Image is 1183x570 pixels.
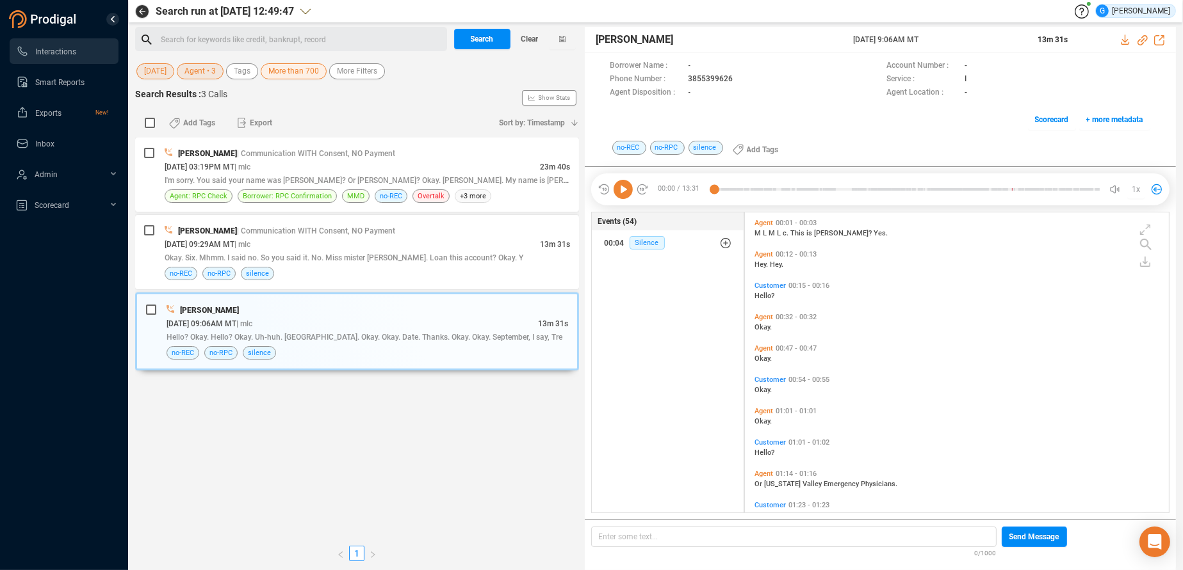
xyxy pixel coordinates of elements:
span: Show Stats [539,21,571,175]
span: Admin [35,170,58,179]
span: Or [755,480,764,488]
span: Add Tags [183,113,215,133]
span: G [1100,4,1105,17]
span: 3 Calls [201,89,227,99]
span: Agent: RPC Check [170,190,227,202]
li: Previous Page [332,546,349,561]
a: Smart Reports [16,69,108,95]
button: Scorecard [1028,109,1076,130]
span: I'm sorry. You said your name was [PERSON_NAME]? Or [PERSON_NAME]? Okay. [PERSON_NAME]. My name i... [165,175,636,185]
span: Agent [755,250,773,258]
span: Agent [755,470,773,478]
span: no-REC [612,141,646,155]
span: no-RPC [650,141,685,155]
span: Events (54) [598,216,637,227]
button: Add Tags [725,139,787,160]
span: 00:01 - 00:03 [773,219,819,227]
span: Okay. Six. Mhmm. I said no. So you said it. No. Miss mister [PERSON_NAME]. Loan this account? Oka... [165,253,523,262]
span: Agent Location : [886,86,958,100]
span: [PERSON_NAME] [178,149,237,158]
span: Valley [803,480,824,488]
span: 3855399626 [689,73,733,86]
span: Okay. [755,417,772,425]
span: + more metadata [1086,109,1143,130]
span: [PERSON_NAME] [180,306,239,315]
button: [DATE] [136,63,174,79]
span: 01:23 - 01:23 [786,501,832,509]
span: left [337,551,345,558]
div: [PERSON_NAME]| Communication WITH Consent, NO Payment[DATE] 09:29AM MT| mlc13m 31sOkay. Six. Mhmm... [135,215,579,289]
span: Inbox [35,139,54,148]
span: Hello? [755,292,774,300]
span: Interactions [35,47,76,56]
a: ExportsNew! [16,100,108,125]
span: | mlc [234,240,250,249]
span: Search [471,29,494,49]
button: Add Tags [161,113,223,133]
span: 00:15 - 00:16 [786,281,832,290]
span: This [790,229,806,237]
span: no-REC [170,267,192,280]
a: 1 [350,546,364,560]
div: 00:04 [605,233,624,253]
span: | mlc [234,162,250,171]
span: 13m 31s [540,240,570,249]
span: New! [95,100,108,125]
span: - [965,86,967,100]
span: - [689,86,691,100]
li: Exports [10,100,118,125]
span: Smart Reports [35,78,85,87]
span: 01:01 - 01:01 [773,407,819,415]
span: 1x [1132,179,1140,200]
button: Tags [226,63,258,79]
button: 00:04Silence [592,230,744,256]
button: More than 700 [261,63,327,79]
span: Scorecard [1035,109,1069,130]
span: c. [783,229,790,237]
span: [PERSON_NAME] [596,32,674,47]
span: Send Message [1009,526,1059,547]
button: 1x [1127,180,1145,198]
span: Emergency [824,480,861,488]
button: Export [229,113,280,133]
span: [PERSON_NAME]? [814,229,874,237]
span: +3 more [455,189,491,203]
span: 01:01 - 01:02 [786,438,832,447]
span: Hello? [755,448,774,457]
button: Show Stats [522,90,576,106]
li: 1 [349,546,364,561]
span: L [763,229,769,237]
span: Overtalk [418,190,445,202]
span: Scorecard [35,201,69,210]
button: Clear [510,29,549,49]
span: Search Results : [135,89,201,99]
li: Next Page [364,546,381,561]
span: is [806,229,814,237]
a: Inbox [16,131,108,156]
span: Okay. [755,511,772,519]
span: Export [250,113,272,133]
div: [PERSON_NAME]| Communication WITH Consent, NO Payment[DATE] 03:19PM MT| mlc23m 40sI'm sorry. You ... [135,138,579,212]
li: Smart Reports [10,69,118,95]
span: Account Number : [886,59,958,73]
span: Okay. [755,386,772,394]
button: Send Message [1002,526,1067,547]
a: Interactions [16,38,108,64]
span: Phone Number : [610,73,682,86]
span: Customer [755,376,786,384]
span: no-REC [172,347,194,359]
span: [PERSON_NAME] [178,226,237,235]
span: Hello? Okay. Hello? Okay. Uh-huh. [GEOGRAPHIC_DATA]. Okay. Okay. Date. Thanks. Okay. Okay. Septem... [167,333,562,342]
li: Inbox [10,131,118,156]
span: | Communication WITH Consent, NO Payment [237,149,395,158]
div: grid [751,216,1169,512]
span: Silence [630,236,665,249]
span: Okay. [755,354,772,363]
span: Hey. [755,260,770,269]
span: Customer [755,281,786,290]
span: silence [246,267,269,280]
button: + more metadata [1079,109,1150,130]
span: 00:00 / 13:31 [649,180,714,199]
span: 00:54 - 00:55 [786,376,832,384]
span: Agent [755,344,773,352]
